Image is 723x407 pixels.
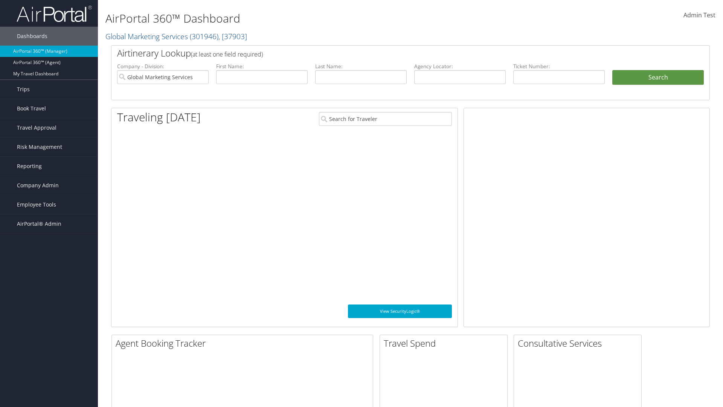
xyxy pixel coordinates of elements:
[384,337,507,350] h2: Travel Spend
[17,157,42,176] span: Reporting
[17,80,30,99] span: Trips
[683,11,715,19] span: Admin Test
[117,63,209,70] label: Company - Division:
[17,27,47,46] span: Dashboards
[17,118,56,137] span: Travel Approval
[414,63,506,70] label: Agency Locator:
[348,304,452,318] a: View SecurityLogic®
[216,63,308,70] label: First Name:
[17,214,61,233] span: AirPortal® Admin
[513,63,605,70] label: Ticket Number:
[17,5,92,23] img: airportal-logo.png
[190,31,218,41] span: ( 301946 )
[683,4,715,27] a: Admin Test
[17,138,62,156] span: Risk Management
[105,31,247,41] a: Global Marketing Services
[319,112,452,126] input: Search for Traveler
[17,99,46,118] span: Book Travel
[191,50,263,58] span: (at least one field required)
[105,11,512,26] h1: AirPortal 360™ Dashboard
[117,109,201,125] h1: Traveling [DATE]
[612,70,704,85] button: Search
[518,337,641,350] h2: Consultative Services
[117,47,654,60] h2: Airtinerary Lookup
[17,195,56,214] span: Employee Tools
[17,176,59,195] span: Company Admin
[315,63,407,70] label: Last Name:
[218,31,247,41] span: , [ 37903 ]
[116,337,373,350] h2: Agent Booking Tracker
